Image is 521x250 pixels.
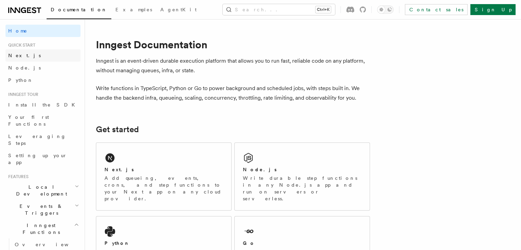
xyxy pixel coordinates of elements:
a: Documentation [47,2,111,19]
a: AgentKit [156,2,201,18]
p: Inngest is an event-driven durable execution platform that allows you to run fast, reliable code ... [96,56,370,75]
a: Next.jsAdd queueing, events, crons, and step functions to your Next app on any cloud provider. [96,142,232,211]
a: Next.js [5,49,80,62]
a: Leveraging Steps [5,130,80,149]
a: Node.js [5,62,80,74]
p: Write durable step functions in any Node.js app and run on servers or serverless. [243,175,361,202]
span: Local Development [5,184,75,197]
h1: Inngest Documentation [96,38,370,51]
button: Toggle dark mode [377,5,394,14]
span: Next.js [8,53,41,58]
span: Features [5,174,28,179]
a: Install the SDK [5,99,80,111]
button: Events & Triggers [5,200,80,219]
h2: Node.js [243,166,277,173]
kbd: Ctrl+K [315,6,331,13]
span: Leveraging Steps [8,134,66,146]
a: Python [5,74,80,86]
span: Examples [115,7,152,12]
span: Install the SDK [8,102,79,108]
a: Sign Up [470,4,516,15]
span: Python [8,77,33,83]
span: Your first Functions [8,114,49,127]
span: Events & Triggers [5,203,75,216]
h2: Python [104,240,130,247]
span: AgentKit [160,7,197,12]
span: Documentation [51,7,107,12]
button: Local Development [5,181,80,200]
span: Home [8,27,27,34]
button: Inngest Functions [5,219,80,238]
span: Node.js [8,65,41,71]
p: Add queueing, events, crons, and step functions to your Next app on any cloud provider. [104,175,223,202]
a: Home [5,25,80,37]
h2: Next.js [104,166,134,173]
p: Write functions in TypeScript, Python or Go to power background and scheduled jobs, with steps bu... [96,84,370,103]
a: Node.jsWrite durable step functions in any Node.js app and run on servers or serverless. [234,142,370,211]
span: Inngest tour [5,92,38,97]
a: Contact sales [405,4,468,15]
span: Overview [15,242,85,247]
a: Your first Functions [5,111,80,130]
a: Setting up your app [5,149,80,168]
a: Get started [96,125,139,134]
span: Setting up your app [8,153,67,165]
a: Examples [111,2,156,18]
span: Inngest Functions [5,222,74,236]
span: Quick start [5,42,35,48]
button: Search...Ctrl+K [223,4,335,15]
h2: Go [243,240,255,247]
